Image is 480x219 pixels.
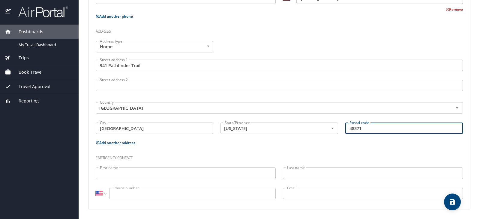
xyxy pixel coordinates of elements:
[11,98,39,104] span: Reporting
[96,25,463,35] h3: Address
[329,125,336,132] button: Open
[96,151,463,161] h3: Emergency contact
[446,7,463,12] button: Remove
[96,14,133,19] button: Add another phone
[11,69,43,75] span: Book Travel
[11,83,50,90] span: Travel Approval
[5,6,12,18] img: icon-airportal.png
[96,41,213,52] div: Home
[96,140,135,145] button: Add another address
[11,55,29,61] span: Trips
[12,6,68,18] img: airportal-logo.png
[11,28,43,35] span: Dashboards
[19,42,71,48] span: My Travel Dashboard
[454,104,461,111] button: Open
[444,194,461,210] button: save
